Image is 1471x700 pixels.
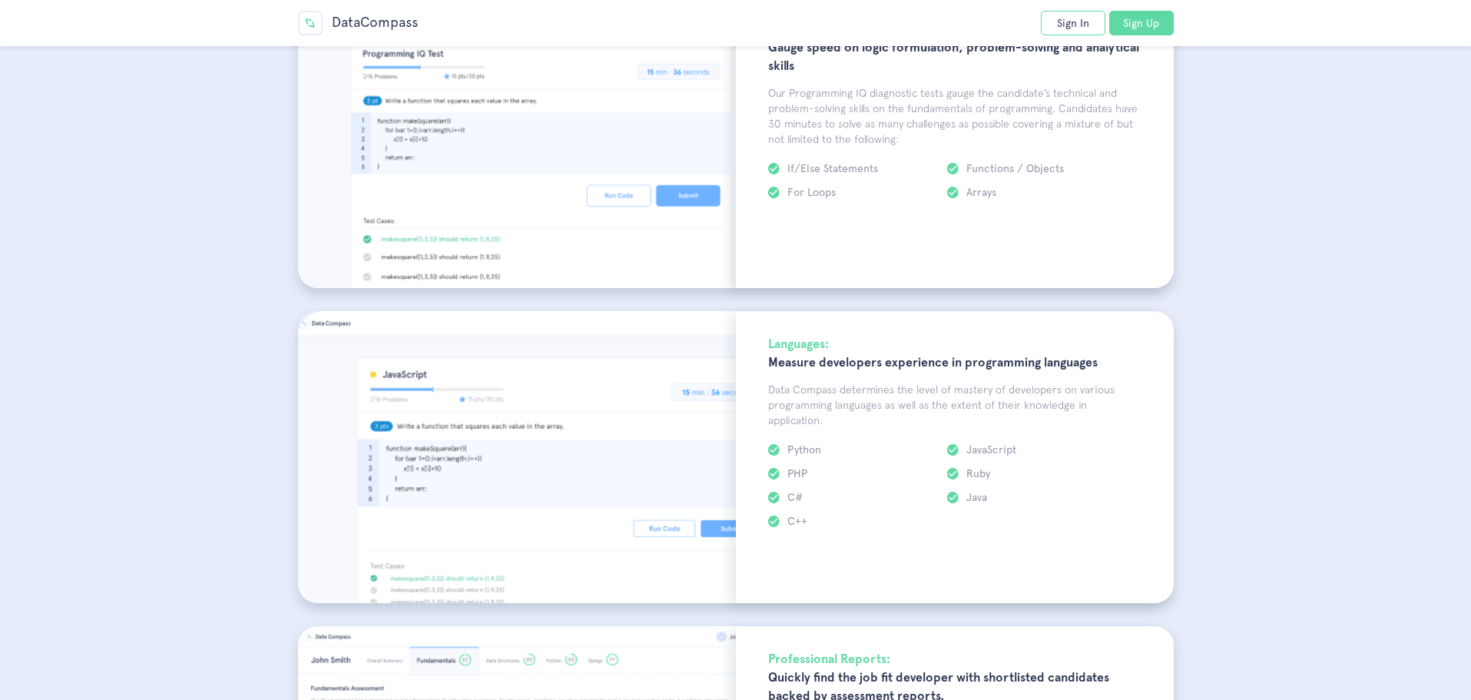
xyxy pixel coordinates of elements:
[966,467,990,479] span: Ruby
[1041,11,1105,35] a: Sign In
[768,20,1141,75] h4: Gauge speed on logic formulation, problem-solving and analytical skills
[966,186,996,198] span: Arrays
[787,186,836,198] span: For Loops
[966,443,1016,456] span: JavaScript
[768,85,1141,147] p: Our Programming IQ diagnostic tests gauge the candidate’s technical and problem-solving skills on...
[298,11,323,35] img: Data Compass
[787,162,878,174] span: If/Else Statements
[1109,11,1174,35] a: Sign Up
[768,382,1141,428] p: Data Compass determines the level of mastery of developers on various programming languages as we...
[787,491,803,503] span: C#
[768,335,1141,372] h4: Measure developers experience in programming languages
[966,162,1064,174] span: Functions / Objects
[966,491,987,503] span: Java
[787,515,807,527] span: C++
[768,335,1141,353] span: Languages:
[787,443,821,456] span: Python
[768,650,1141,668] span: Professional Reports:
[787,467,807,479] span: PHP
[298,14,418,30] a: DataCompass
